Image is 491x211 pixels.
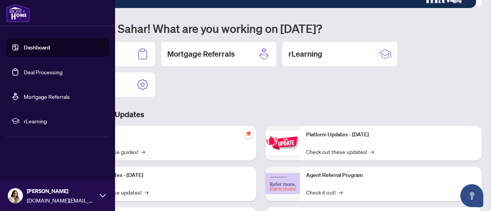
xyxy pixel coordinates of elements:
[145,188,148,196] span: →
[306,131,476,139] p: Platform Updates - [DATE]
[265,173,300,194] img: Agent Referral Program
[81,171,250,180] p: Platform Updates - [DATE]
[24,117,104,125] span: rLearning
[306,147,374,156] a: Check out these updates!→
[141,147,145,156] span: →
[24,44,50,51] a: Dashboard
[81,131,250,139] p: Self-Help
[339,188,343,196] span: →
[443,0,447,3] button: 3
[24,69,63,75] a: Deal Processing
[437,0,440,3] button: 2
[306,188,343,196] a: Check it out!→
[460,184,483,207] button: Open asap
[450,0,462,3] button: 4
[40,21,482,36] h1: Welcome back Sahar! What are you working on [DATE]?
[6,4,30,22] img: logo
[27,187,96,195] span: [PERSON_NAME]
[471,0,474,3] button: 6
[244,129,253,138] span: pushpin
[431,0,434,3] button: 1
[288,49,322,59] h2: rLearning
[465,0,468,3] button: 5
[8,188,23,203] img: Profile Icon
[27,196,96,204] span: [DOMAIN_NAME][EMAIL_ADDRESS][DOMAIN_NAME]
[167,49,235,59] h2: Mortgage Referrals
[24,93,70,100] a: Mortgage Referrals
[306,171,476,180] p: Agent Referral Program
[370,147,374,156] span: →
[265,131,300,155] img: Platform Updates - June 23, 2025
[40,109,482,120] h3: Brokerage & Industry Updates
